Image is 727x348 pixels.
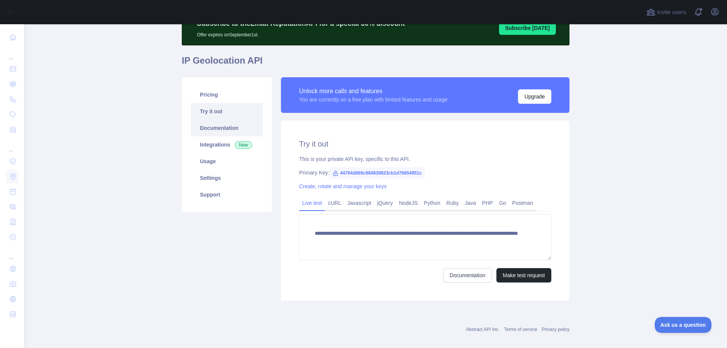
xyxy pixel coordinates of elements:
[191,103,263,120] a: Try it out
[374,197,396,209] a: jQuery
[344,197,374,209] a: Javascript
[499,21,556,35] button: Subscribe [DATE]
[466,327,500,332] a: Abstract API Inc.
[479,197,496,209] a: PHP
[197,29,405,38] p: Offer expires on September 1st.
[6,45,18,61] div: ...
[325,197,344,209] a: cURL
[396,197,421,209] a: NodeJS
[299,155,551,163] div: This is your private API key, specific to this API.
[299,169,551,176] div: Primary Key:
[299,96,448,103] div: You are currently on a free plan with limited features and usage
[655,317,712,333] iframe: Toggle Customer Support
[191,153,263,170] a: Usage
[191,136,263,153] a: Integrations New
[299,197,325,209] a: Live test
[6,138,18,153] div: ...
[509,197,536,209] a: Postman
[182,55,569,73] h1: IP Geolocation API
[542,327,569,332] a: Privacy policy
[657,8,686,17] span: Invite users
[191,120,263,136] a: Documentation
[235,141,252,149] span: New
[443,197,462,209] a: Ruby
[504,327,537,332] a: Terms of service
[443,268,492,282] a: Documentation
[496,268,551,282] button: Make test request
[299,183,387,189] a: Create, rotate and manage your keys
[6,245,18,261] div: ...
[496,197,509,209] a: Go
[191,186,263,203] a: Support
[421,197,443,209] a: Python
[191,170,263,186] a: Settings
[329,167,425,179] span: 44764d865c984839923cb1d76654951c
[191,86,263,103] a: Pricing
[299,87,448,96] div: Unlock more calls and features
[462,197,479,209] a: Java
[299,139,551,149] h2: Try it out
[645,6,688,18] button: Invite users
[518,89,551,104] button: Upgrade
